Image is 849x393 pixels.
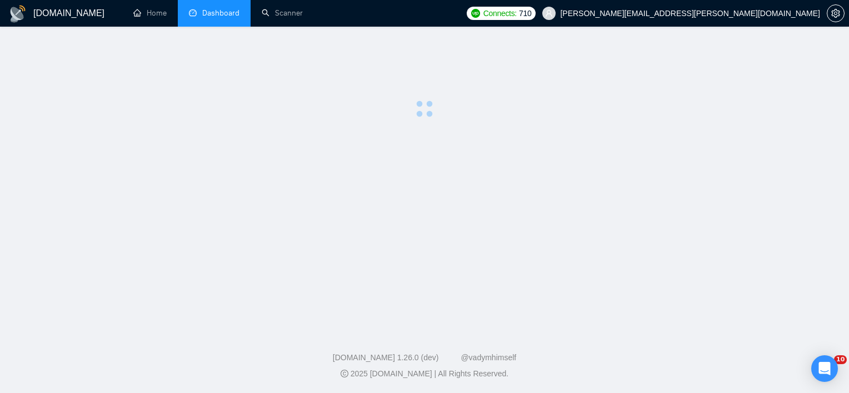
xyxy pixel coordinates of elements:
span: 10 [834,355,847,364]
div: Open Intercom Messenger [811,355,838,382]
a: homeHome [133,8,167,18]
img: logo [9,5,27,23]
div: 2025 [DOMAIN_NAME] | All Rights Reserved. [9,368,840,380]
a: setting [827,9,845,18]
a: searchScanner [262,8,303,18]
a: [DOMAIN_NAME] 1.26.0 (dev) [333,353,439,362]
span: copyright [341,370,348,377]
img: upwork-logo.png [471,9,480,18]
a: @vadymhimself [461,353,516,362]
span: Dashboard [202,8,239,18]
span: 710 [519,7,531,19]
span: Connects: [483,7,517,19]
button: setting [827,4,845,22]
span: dashboard [189,9,197,17]
span: user [545,9,553,17]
